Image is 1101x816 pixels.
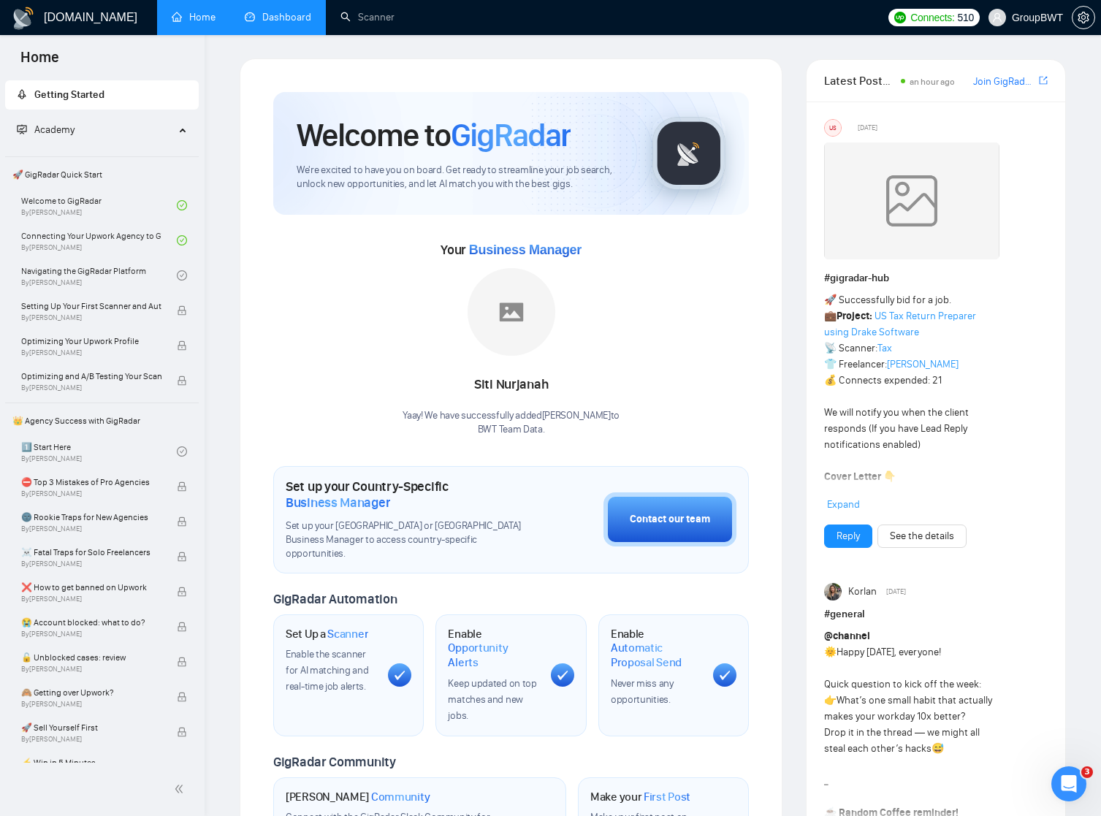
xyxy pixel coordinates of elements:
[21,720,161,735] span: 🚀 Sell Yourself First
[34,123,75,136] span: Academy
[824,470,896,483] strong: Cover Letter 👇
[910,77,955,87] span: an hour ago
[273,591,397,607] span: GigRadar Automation
[21,545,161,560] span: ☠️ Fatal Traps for Solo Freelancers
[286,790,430,804] h1: [PERSON_NAME]
[286,648,368,693] span: Enable the scanner for AI matching and real-time job alerts.
[824,646,837,658] span: 🌞
[327,627,368,641] span: Scanner
[177,622,187,632] span: lock
[887,358,959,370] a: [PERSON_NAME]
[894,12,906,23] img: upwork-logo.png
[21,348,161,357] span: By [PERSON_NAME]
[177,446,187,457] span: check-circle
[7,160,197,189] span: 🚀 GigRadar Quick Start
[448,641,538,669] span: Opportunity Alerts
[611,641,701,669] span: Automatic Proposal Send
[973,74,1036,90] a: Join GigRadar Slack Community
[886,585,906,598] span: [DATE]
[172,11,216,23] a: homeHome
[824,606,1048,622] h1: # general
[177,692,187,702] span: lock
[848,584,877,600] span: Korlan
[1073,12,1094,23] span: setting
[177,340,187,351] span: lock
[837,310,872,322] strong: Project:
[1051,766,1086,801] iframe: Intercom live chat
[9,47,71,77] span: Home
[177,270,187,281] span: check-circle
[12,7,35,30] img: logo
[177,516,187,527] span: lock
[825,120,841,136] div: US
[1081,766,1093,778] span: 3
[21,595,161,603] span: By [PERSON_NAME]
[21,475,161,489] span: ⛔ Top 3 Mistakes of Pro Agencies
[21,650,161,665] span: 🔓 Unblocked cases: review
[21,525,161,533] span: By [PERSON_NAME]
[17,124,27,134] span: fund-projection-screen
[644,790,690,804] span: First Post
[603,492,736,546] button: Contact our team
[21,735,161,744] span: By [PERSON_NAME]
[824,270,1048,286] h1: # gigradar-hub
[177,762,187,772] span: lock
[630,511,710,527] div: Contact our team
[824,142,999,259] img: weqQh+iSagEgQAAAABJRU5ErkJggg==
[877,342,892,354] a: Tax
[21,615,161,630] span: 😭 Account blocked: what to do?
[858,121,877,134] span: [DATE]
[286,495,390,511] span: Business Manager
[297,164,629,191] span: We're excited to have you on board. Get ready to streamline your job search, unlock new opportuni...
[273,754,396,770] span: GigRadar Community
[824,694,837,706] span: 👉
[21,384,161,392] span: By [PERSON_NAME]
[177,235,187,245] span: check-circle
[21,369,161,384] span: Optimizing and A/B Testing Your Scanner for Better Results
[824,583,842,600] img: Korlan
[21,755,161,770] span: ⚡ Win in 5 Minutes
[286,627,368,641] h1: Set Up a
[468,268,555,356] img: placeholder.png
[403,409,620,437] div: Yaay! We have successfully added [PERSON_NAME] to
[451,115,571,155] span: GigRadar
[7,406,197,435] span: 👑 Agency Success with GigRadar
[21,665,161,674] span: By [PERSON_NAME]
[824,630,870,642] span: @channel
[177,727,187,737] span: lock
[245,11,311,23] a: dashboardDashboard
[21,189,177,221] a: Welcome to GigRadarBy[PERSON_NAME]
[824,72,896,90] span: Latest Posts from the GigRadar Community
[177,200,187,210] span: check-circle
[992,12,1002,23] span: user
[286,519,530,561] span: Set up your [GEOGRAPHIC_DATA] or [GEOGRAPHIC_DATA] Business Manager to access country-specific op...
[17,123,75,136] span: Academy
[441,242,582,258] span: Your
[21,580,161,595] span: ❌ How to get banned on Upwork
[611,677,674,706] span: Never miss any opportunities.
[21,560,161,568] span: By [PERSON_NAME]
[21,630,161,638] span: By [PERSON_NAME]
[21,510,161,525] span: 🌚 Rookie Traps for New Agencies
[910,9,954,26] span: Connects:
[21,313,161,322] span: By [PERSON_NAME]
[469,243,582,257] span: Business Manager
[21,685,161,700] span: 🙈 Getting over Upwork?
[1072,6,1095,29] button: setting
[21,334,161,348] span: Optimizing Your Upwork Profile
[21,224,177,256] a: Connecting Your Upwork Agency to GigRadarBy[PERSON_NAME]
[177,552,187,562] span: lock
[177,657,187,667] span: lock
[1039,75,1048,86] span: export
[448,627,538,670] h1: Enable
[824,525,872,548] button: Reply
[177,481,187,492] span: lock
[448,677,536,722] span: Keep updated on top matches and new jobs.
[403,423,620,437] p: BWT Team Data .
[932,742,944,755] span: 😅
[890,528,954,544] a: See the details
[1072,12,1095,23] a: setting
[177,587,187,597] span: lock
[177,375,187,386] span: lock
[824,774,828,787] em: _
